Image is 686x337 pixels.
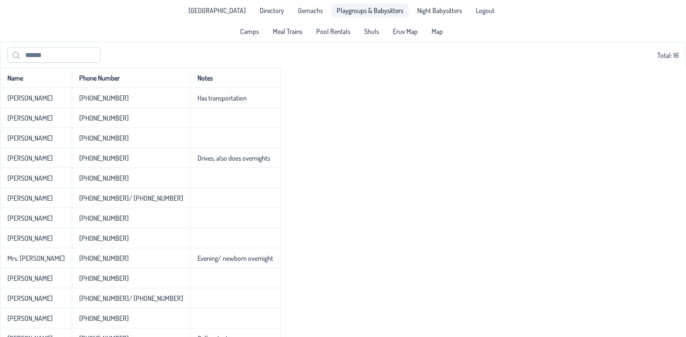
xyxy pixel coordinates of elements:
[412,3,467,17] a: Night Babysitters
[183,3,251,17] a: [GEOGRAPHIC_DATA]
[79,194,183,202] p-celleditor: [PHONE_NUMBER]/ [PHONE_NUMBER]
[293,3,328,17] a: Gemachs
[79,154,129,162] p-celleditor: [PHONE_NUMBER]
[311,24,355,38] a: Pool Rentals
[79,294,183,303] p-celleditor: [PHONE_NUMBER]/ [PHONE_NUMBER]
[197,254,273,263] p-celleditor: Evening/ newborn overnight
[79,94,129,102] p-celleditor: [PHONE_NUMBER]
[79,174,129,182] p-celleditor: [PHONE_NUMBER]
[79,134,129,142] p-celleditor: [PHONE_NUMBER]
[7,134,53,142] p-celleditor: [PERSON_NAME]
[268,24,308,38] a: Meal Trains
[260,7,284,14] span: Directory
[7,254,65,263] p-celleditor: Mrs. [PERSON_NAME]
[7,174,53,182] p-celleditor: [PERSON_NAME]
[364,28,379,35] span: Shuls
[7,274,53,283] p-celleditor: [PERSON_NAME]
[79,314,129,323] p-celleditor: [PHONE_NUMBER]
[426,24,448,38] a: Map
[79,274,129,283] p-celleditor: [PHONE_NUMBER]
[240,28,259,35] span: Camps
[7,214,53,222] p-celleditor: [PERSON_NAME]
[79,254,129,263] p-celleditor: [PHONE_NUMBER]
[7,114,53,122] p-celleditor: [PERSON_NAME]
[197,94,247,102] p-celleditor: Has transportation
[337,7,403,14] span: Playgroups & Babysitters
[393,28,418,35] span: Eruv Map
[197,154,270,162] p-celleditor: Drives, also does overnights
[7,154,53,162] p-celleditor: [PERSON_NAME]
[417,7,462,14] span: Night Babysitters
[254,3,289,17] a: Directory
[316,28,350,35] span: Pool Rentals
[476,7,495,14] span: Logout
[7,294,53,303] p-celleditor: [PERSON_NAME]
[7,94,53,102] p-celleditor: [PERSON_NAME]
[190,68,281,88] th: Notes
[188,7,246,14] span: [GEOGRAPHIC_DATA]
[235,24,264,38] a: Camps
[273,28,302,35] span: Meal Trains
[432,28,443,35] span: Map
[79,214,129,222] p-celleditor: [PHONE_NUMBER]
[7,314,53,323] p-celleditor: [PERSON_NAME]
[359,24,384,38] a: Shuls
[183,3,251,17] li: Pine Lake Park
[7,47,679,63] div: Total: 16
[7,234,53,243] p-celleditor: [PERSON_NAME]
[388,24,423,38] a: Eruv Map
[72,68,190,88] th: Phone Number
[79,234,129,243] p-celleditor: [PHONE_NUMBER]
[298,7,323,14] span: Gemachs
[471,3,500,17] li: Logout
[79,114,129,122] p-celleditor: [PHONE_NUMBER]
[331,3,408,17] a: Playgroups & Babysitters
[7,194,53,202] p-celleditor: [PERSON_NAME]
